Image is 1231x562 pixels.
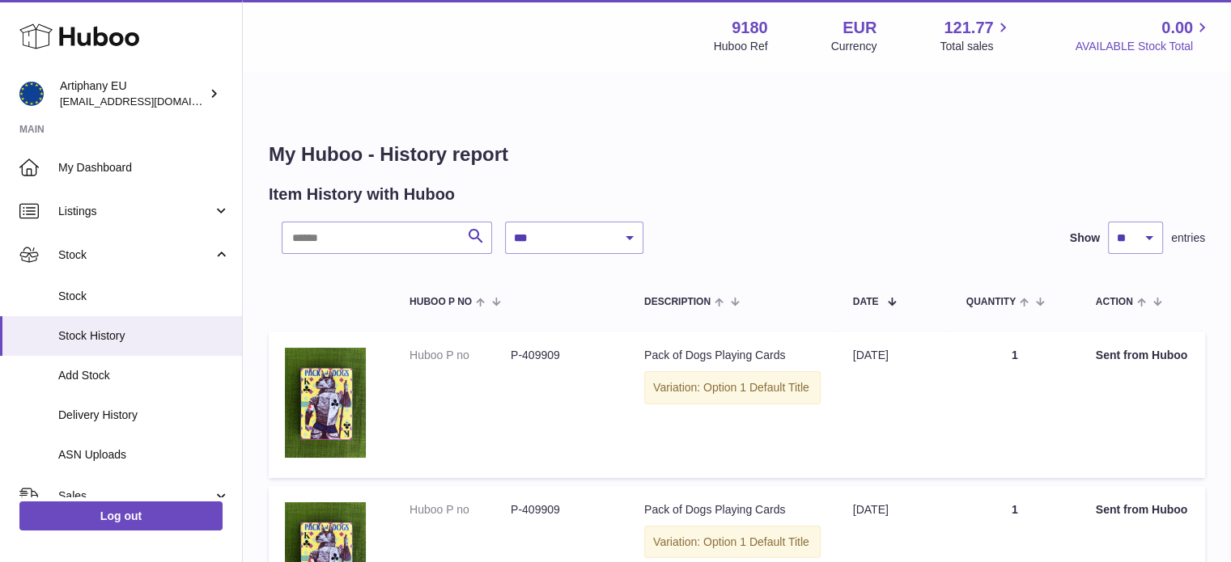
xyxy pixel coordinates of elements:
td: 1 [950,332,1080,478]
a: 0.00 AVAILABLE Stock Total [1075,17,1212,54]
span: Stock [58,289,230,304]
strong: EUR [843,17,877,39]
div: Currency [831,39,877,54]
strong: 9180 [732,17,768,39]
span: entries [1171,230,1205,246]
h1: My Huboo - History report [269,142,1205,167]
span: AVAILABLE Stock Total [1075,39,1212,54]
img: artiphany@artiphany.eu [19,82,44,106]
span: Total sales [940,39,1012,54]
span: Sales [58,488,213,504]
span: Delivery History [58,408,230,423]
span: Description [644,297,711,307]
strong: Sent from Huboo [1096,349,1188,361]
strong: Sent from Huboo [1096,503,1188,516]
span: My Dashboard [58,160,230,175]
h2: Item History with Huboo [269,184,455,205]
span: Stock History [58,328,230,344]
span: Listings [58,204,213,219]
dt: Huboo P no [410,348,511,363]
div: Artiphany EU [60,78,206,109]
a: 121.77 Total sales [940,17,1012,54]
td: [DATE] [837,332,950,478]
span: Action [1096,297,1133,307]
span: Quantity [966,297,1016,307]
span: Add Stock [58,368,230,383]
dt: Huboo P no [410,502,511,518]
div: Huboo Ref [714,39,768,54]
img: 91801728293543.jpg [285,348,366,458]
div: Variation: Option 1 Default Title [644,526,821,559]
a: Log out [19,501,223,530]
span: 0.00 [1161,17,1193,39]
div: Variation: Option 1 Default Title [644,371,821,404]
span: Huboo P no [410,297,472,307]
span: 121.77 [944,17,993,39]
dd: P-409909 [511,502,612,518]
span: Stock [58,247,213,263]
span: [EMAIL_ADDRESS][DOMAIN_NAME] [60,95,238,108]
label: Show [1070,230,1100,246]
span: Date [853,297,879,307]
span: ASN Uploads [58,447,230,463]
dd: P-409909 [511,348,612,363]
td: Pack of Dogs Playing Cards [628,332,837,478]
